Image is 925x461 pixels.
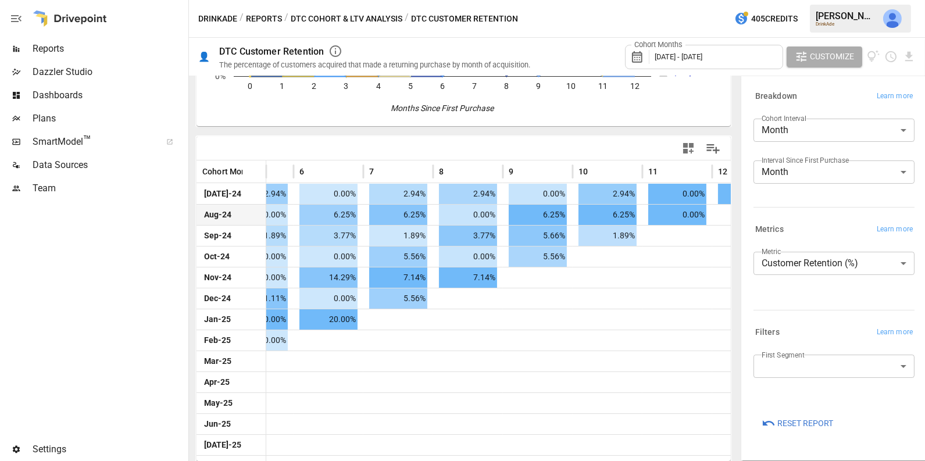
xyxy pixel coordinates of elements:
[202,309,233,330] span: Jan-25
[753,160,915,184] div: Month
[902,50,916,63] button: Download report
[33,181,186,195] span: Team
[578,205,637,225] span: 6.25%
[867,47,880,67] button: View documentation
[246,12,282,26] button: Reports
[670,68,683,77] text: 1/2
[33,442,186,456] span: Settings
[762,113,806,123] label: Cohort Interval
[515,163,531,180] button: Sort
[509,184,567,204] span: 0.00%
[219,60,530,69] div: The percentage of customers acquired that made a returning purchase by month of acquisition.
[598,81,608,91] text: 11
[83,133,91,148] span: ™
[648,184,706,204] span: 0.00%
[299,288,358,309] span: 0.00%
[198,51,210,62] div: 👤
[753,252,915,275] div: Customer Retention (%)
[439,166,444,177] span: 8
[877,91,913,102] span: Learn more
[215,72,226,81] text: 0%
[202,184,243,204] span: [DATE]-24
[244,163,260,180] button: Sort
[202,393,234,413] span: May-25
[439,226,497,246] span: 3.77%
[755,326,780,339] h6: Filters
[33,88,186,102] span: Dashboards
[369,205,427,225] span: 6.25%
[369,184,427,204] span: 2.94%
[439,205,497,225] span: 0.00%
[33,158,186,172] span: Data Sources
[655,52,702,61] span: [DATE] - [DATE]
[198,12,237,26] button: DrinkAde
[536,81,541,91] text: 9
[344,81,349,91] text: 3
[472,81,477,91] text: 7
[445,163,461,180] button: Sort
[219,46,324,57] div: DTC Customer Retention
[728,163,745,180] button: Sort
[280,81,284,91] text: 1
[578,226,637,246] span: 1.89%
[578,166,588,177] span: 10
[439,267,497,288] span: 7.14%
[566,81,576,91] text: 10
[439,246,497,267] span: 0.00%
[589,163,605,180] button: Sort
[753,413,841,434] button: Reset Report
[578,184,637,204] span: 2.94%
[810,49,854,64] span: Customize
[718,166,727,177] span: 12
[700,135,726,162] button: Manage Columns
[291,12,402,26] button: DTC Cohort & LTV Analysis
[659,163,675,180] button: Sort
[883,9,902,28] img: Julie Wilton
[755,223,784,236] h6: Metrics
[202,435,243,455] span: [DATE]-25
[816,10,876,22] div: [PERSON_NAME]
[816,22,876,27] div: DrinkAde
[299,205,358,225] span: 6.25%
[391,103,495,113] text: Months Since First Purchase
[202,246,231,267] span: Oct-24
[202,267,233,288] span: Nov-24
[762,350,805,360] label: First Segment
[509,166,513,177] span: 9
[33,65,186,79] span: Dazzler Studio
[718,184,776,204] span: 0.00%
[877,327,913,338] span: Learn more
[787,47,862,67] button: Customize
[439,184,497,204] span: 2.94%
[369,267,427,288] span: 7.14%
[648,205,706,225] span: 0.00%
[369,166,374,177] span: 7
[375,163,391,180] button: Sort
[509,246,567,267] span: 5.56%
[630,81,640,91] text: 12
[299,267,358,288] span: 14.29%
[299,226,358,246] span: 3.77%
[751,12,798,26] span: 405 Credits
[33,42,186,56] span: Reports
[312,81,316,91] text: 2
[509,205,567,225] span: 6.25%
[369,226,427,246] span: 1.89%
[762,155,849,165] label: Interval Since First Purchase
[33,135,153,149] span: SmartModel
[202,414,233,434] span: Jun-25
[376,81,381,91] text: 4
[202,372,231,392] span: Apr-25
[408,81,413,91] text: 5
[762,246,781,256] label: Metric
[755,90,797,103] h6: Breakdown
[202,330,233,351] span: Feb-25
[753,119,915,142] div: Month
[648,166,658,177] span: 11
[369,288,427,309] span: 5.56%
[777,416,833,431] span: Reset Report
[299,246,358,267] span: 0.00%
[877,224,913,235] span: Learn more
[369,246,427,267] span: 5.56%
